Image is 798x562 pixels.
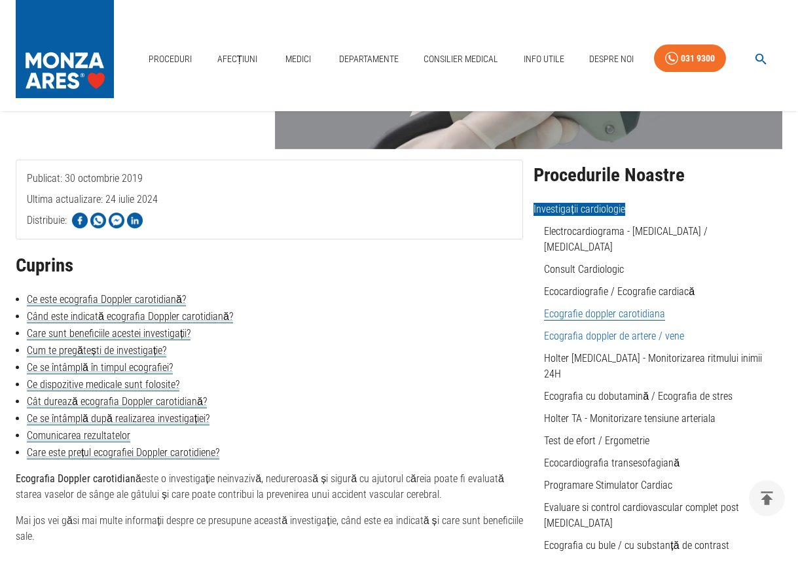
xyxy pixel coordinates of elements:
[544,501,739,529] a: Evaluare si control cardiovascular complet post [MEDICAL_DATA]
[544,539,729,552] a: Ecografia cu bule / cu substanță de contrast
[27,293,186,306] a: Ce este ecografia Doppler carotidiană?
[27,412,209,425] a: Ce se întâmplă după realizarea investigației?
[544,285,695,298] a: Ecocardiografie / Ecografie cardiacă
[72,213,88,228] img: Share on Facebook
[534,165,782,186] h2: Procedurile Noastre
[27,310,233,323] a: Când este indicată ecografia Doppler carotidiană?
[27,429,130,442] a: Comunicarea rezultatelor
[27,395,207,408] a: Cât durează ecografia Doppler carotidiană?
[544,307,665,321] a: Ecografie doppler carotidiana
[16,472,141,485] strong: Ecografia Doppler carotidiană
[334,46,404,73] a: Departamente
[544,390,733,402] a: Ecografia cu dobutamină / Ecografia de stres
[109,213,124,228] img: Share on Facebook Messenger
[27,446,219,459] a: Care este prețul ecografiei Doppler carotidiene?
[681,50,715,67] div: 031 9300
[544,352,762,380] a: Holter [MEDICAL_DATA] - Monitorizarea ritmului inimii 24H
[16,471,523,502] p: este o investigație neinvazivă, nedureroasă și sigură cu ajutorul căreia poate fi evaluată starea...
[27,344,166,357] a: Cum te pregătești de investigație?
[16,255,523,276] h2: Cuprins
[27,193,158,258] span: Ultima actualizare: 24 iulie 2024
[518,46,570,73] a: Info Utile
[16,513,523,544] p: Mai jos vei găsi mai multe informații despre ce presupune această investigație, când este ea indi...
[544,225,708,253] a: Electrocardiograma - [MEDICAL_DATA] / [MEDICAL_DATA]
[27,213,67,228] p: Distribuie:
[544,479,672,491] a: Programare Stimulator Cardiac
[143,46,197,73] a: Proceduri
[278,46,319,73] a: Medici
[544,412,716,425] a: Holter TA - Monitorizare tensiune arteriala
[127,213,143,228] img: Share on LinkedIn
[90,213,106,228] img: Share on WhatsApp
[544,263,624,275] a: Consult Cardiologic
[212,46,263,73] a: Afecțiuni
[27,361,173,374] a: Ce se întâmplă în timpul ecografiei?
[27,378,179,391] a: Ce dispozitive medicale sunt folosite?
[27,327,190,340] a: Care sunt beneficiile acestei investigații?
[418,46,503,73] a: Consilier Medical
[749,480,785,516] button: delete
[544,457,680,469] a: Ecocardiografia transesofagiană
[544,330,684,342] a: Ecografia doppler de artere / vene
[27,172,143,237] span: Publicat: 30 octombrie 2019
[534,203,625,216] span: Investigații cardiologie
[544,434,649,447] a: Test de efort / Ergometrie
[654,44,726,73] a: 031 9300
[584,46,639,73] a: Despre Noi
